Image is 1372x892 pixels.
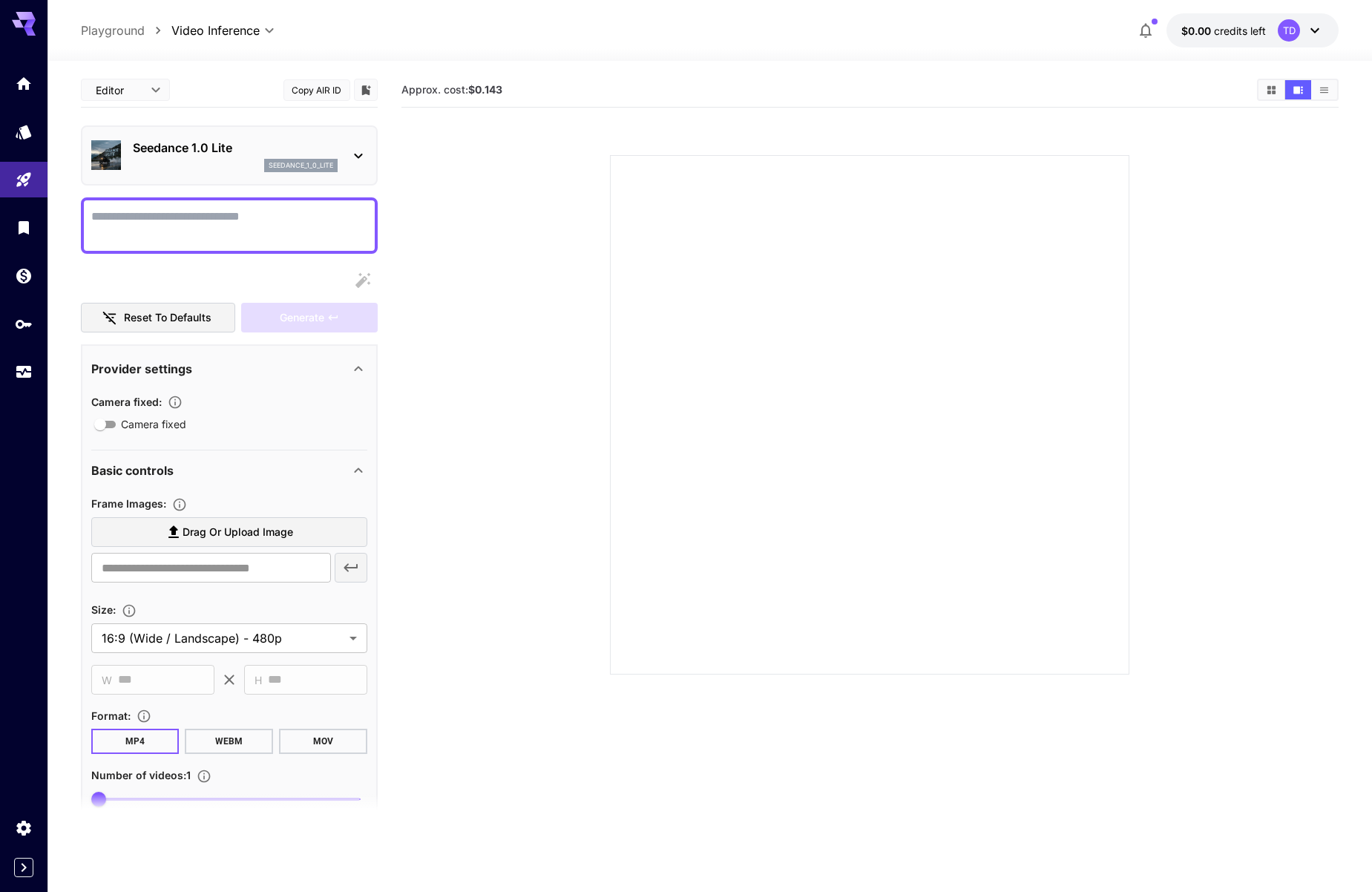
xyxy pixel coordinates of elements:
[102,629,344,647] span: 16:9 (Wide / Landscape) - 480p
[81,303,235,333] button: Reset to defaults
[15,363,33,381] div: Usage
[1181,23,1266,39] div: $0.00
[121,416,186,432] span: Camera fixed
[191,769,217,784] button: Specify how many videos to generate in a single request. Each video generation will be charged se...
[15,315,33,333] div: API Keys
[1166,13,1339,47] button: $0.00TD
[1181,24,1214,37] span: $0.00
[15,218,33,237] div: Library
[91,517,367,548] label: Drag or upload image
[269,160,333,171] p: seedance_1_0_lite
[1285,80,1311,99] button: Show media in video view
[15,266,33,285] div: Wallet
[1258,80,1284,99] button: Show media in grid view
[91,709,131,722] span: Format :
[1214,24,1266,37] span: credits left
[166,497,193,512] button: Upload frame images.
[283,79,350,101] button: Copy AIR ID
[91,769,191,781] span: Number of videos : 1
[102,672,112,689] span: W
[91,453,367,488] div: Basic controls
[468,83,502,96] b: $0.143
[1257,79,1339,101] div: Show media in grid viewShow media in video viewShow media in list view
[401,83,502,96] span: Approx. cost:
[133,139,338,157] p: Seedance 1.0 Lite
[91,462,174,479] p: Basic controls
[15,122,33,141] div: Models
[15,171,33,189] div: Playground
[116,603,142,618] button: Adjust the dimensions of the generated image by specifying its width and height in pixels, or sel...
[171,22,260,39] span: Video Inference
[15,819,33,837] div: Settings
[81,22,145,39] a: Playground
[1278,19,1300,42] div: TD
[91,396,162,408] span: Camera fixed :
[279,729,367,754] button: MOV
[91,133,367,178] div: Seedance 1.0 Liteseedance_1_0_lite
[91,603,116,616] span: Size :
[1311,80,1337,99] button: Show media in list view
[91,351,367,387] div: Provider settings
[185,729,273,754] button: WEBM
[131,709,157,724] button: Choose the file format for the output video.
[96,82,142,98] span: Editor
[15,74,33,93] div: Home
[14,858,33,877] button: Expand sidebar
[183,523,293,542] span: Drag or upload image
[91,497,166,510] span: Frame Images :
[91,729,180,754] button: MP4
[359,81,372,99] button: Add to library
[81,22,171,39] nav: breadcrumb
[91,360,192,378] p: Provider settings
[255,672,262,689] span: H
